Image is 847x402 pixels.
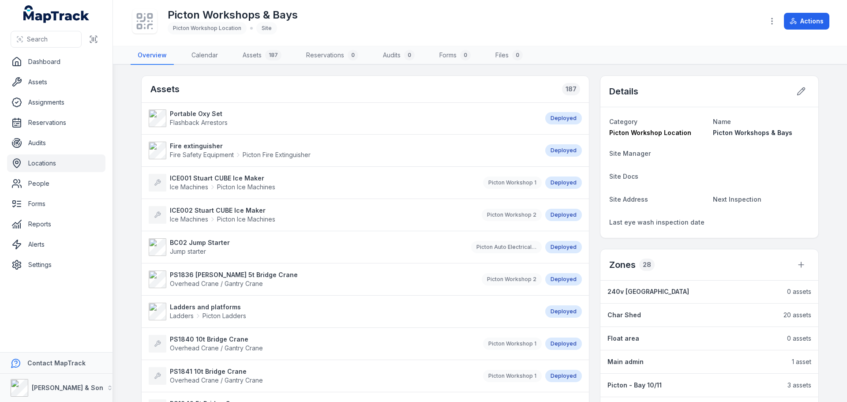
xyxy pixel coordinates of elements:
span: Picton Ladders [202,312,246,320]
a: Fire extinguisherFire Safety EquipmentPicton Fire Extinguisher [149,142,536,159]
h2: Zones [609,259,636,271]
button: Search [11,31,82,48]
strong: Contact MapTrack [27,359,86,367]
strong: PS1840 10t Bridge Crane [170,335,263,344]
span: Picton Ice Machines [217,215,275,224]
a: 240v [GEOGRAPHIC_DATA] [607,287,778,296]
span: Site Address [609,195,648,203]
a: PS1836 [PERSON_NAME] 5t Bridge CraneOverhead Crane / Gantry Crane [149,271,473,288]
strong: ICE001 Stuart CUBE Ice Maker [170,174,275,183]
a: Picton - Bay 10/11 [607,381,779,390]
div: 0 [460,50,471,60]
a: Assets187 [236,46,289,65]
h1: Picton Workshops & Bays [168,8,298,22]
a: ICE001 Stuart CUBE Ice MakerIce MachinesPicton Ice Machines [149,174,474,192]
span: Name [713,118,731,125]
span: Site Docs [609,173,638,180]
span: Ice Machines [170,183,208,192]
a: Locations [7,154,105,172]
a: Reservations [7,114,105,131]
div: 28 [639,259,655,271]
strong: 240v [GEOGRAPHIC_DATA] [607,287,689,296]
span: Picton Ice Machines [217,183,275,192]
a: Float area [607,334,778,343]
span: 0 assets [787,334,811,343]
span: Overhead Crane / Gantry Crane [170,280,263,287]
div: Picton Workshop 1 [483,338,542,350]
a: Audits [7,134,105,152]
div: Picton Workshop 1 [483,177,542,189]
h2: Details [609,85,638,98]
span: 3 assets [787,381,811,390]
a: Main admin [607,357,783,366]
a: PS1841 10t Bridge CraneOverhead Crane / Gantry Crane [149,367,474,385]
a: PS1840 10t Bridge CraneOverhead Crane / Gantry Crane [149,335,474,353]
span: Flashback Arrestors [170,119,228,126]
a: Dashboard [7,53,105,71]
span: Picton Fire Extinguisher [243,150,311,159]
a: ICE002 Stuart CUBE Ice MakerIce MachinesPicton Ice Machines [149,206,473,224]
div: Deployed [545,241,582,253]
div: 0 [512,50,523,60]
span: Ladders [170,312,194,320]
div: 0 [348,50,358,60]
div: Deployed [545,209,582,221]
strong: Float area [607,334,639,343]
div: Deployed [545,305,582,318]
span: Picton Workshops & Bays [713,129,792,136]
span: Fire Safety Equipment [170,150,234,159]
a: Audits0 [376,46,422,65]
div: 187 [562,83,580,95]
a: Reservations0 [299,46,365,65]
span: Last eye wash inspection date [609,218,705,226]
a: Assignments [7,94,105,111]
span: Overhead Crane / Gantry Crane [170,376,263,384]
strong: BC02 Jump Starter [170,238,230,247]
span: Next Inspection [713,195,761,203]
a: Assets [7,73,105,91]
strong: Ladders and platforms [170,303,246,312]
a: Alerts [7,236,105,253]
span: Site Manager [609,150,651,157]
div: Deployed [545,338,582,350]
a: Overview [131,46,174,65]
span: Ice Machines [170,215,208,224]
span: Category [609,118,637,125]
div: Deployed [545,273,582,286]
strong: Picton - Bay 10/11 [607,381,662,390]
a: Files0 [488,46,530,65]
a: Reports [7,215,105,233]
span: Overhead Crane / Gantry Crane [170,344,263,352]
a: Settings [7,256,105,274]
a: BC02 Jump StarterJump starter [149,238,462,256]
strong: PS1841 10t Bridge Crane [170,367,263,376]
span: 20 assets [783,311,811,319]
div: Site [256,22,277,34]
div: Deployed [545,177,582,189]
strong: ICE002 Stuart CUBE Ice Maker [170,206,275,215]
a: MapTrack [23,5,90,23]
div: 187 [265,50,281,60]
a: Char Shed [607,311,775,319]
span: Picton Workshop Location [609,129,691,136]
strong: Fire extinguisher [170,142,311,150]
span: 0 assets [787,287,811,296]
span: Jump starter [170,248,206,255]
div: Deployed [545,370,582,382]
div: Picton Workshop 2 [482,273,542,286]
div: Deployed [545,112,582,124]
a: Forms0 [432,46,478,65]
button: Actions [784,13,829,30]
div: Picton Auto Electrical Bay [471,241,542,253]
strong: Portable Oxy Set [170,109,228,118]
strong: [PERSON_NAME] & Son [32,384,103,391]
strong: PS1836 [PERSON_NAME] 5t Bridge Crane [170,271,298,279]
div: Deployed [545,144,582,157]
div: 0 [404,50,415,60]
a: Portable Oxy SetFlashback Arrestors [149,109,536,127]
div: Picton Workshop 1 [483,370,542,382]
a: Forms [7,195,105,213]
a: People [7,175,105,192]
strong: Char Shed [607,311,641,319]
h2: Assets [150,83,180,95]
